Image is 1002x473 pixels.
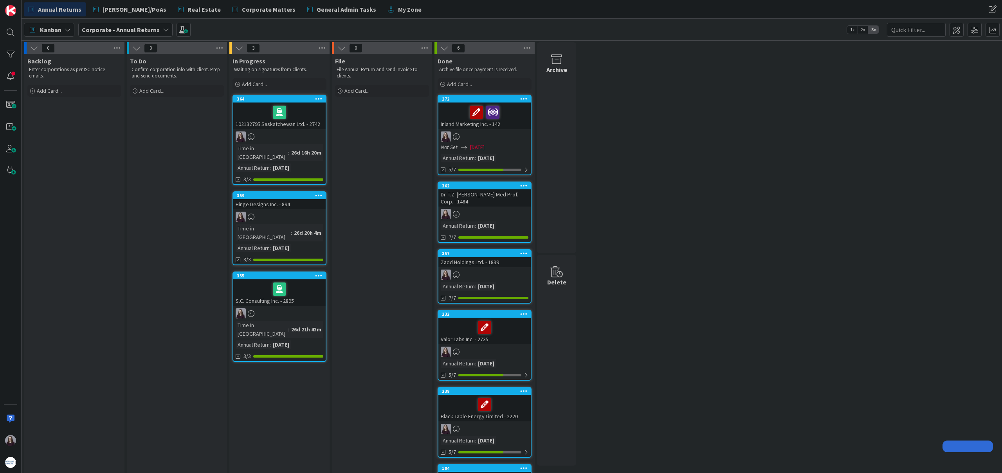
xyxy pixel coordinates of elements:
[442,466,531,471] div: 184
[27,57,51,65] span: Backlog
[442,251,531,256] div: 357
[38,5,81,14] span: Annual Returns
[103,5,166,14] span: [PERSON_NAME]/PoAs
[242,5,296,14] span: Corporate Matters
[335,57,345,65] span: File
[868,26,879,34] span: 3x
[438,465,531,472] div: 184
[442,183,531,189] div: 362
[441,282,475,291] div: Annual Return
[243,352,251,360] span: 3/3
[303,2,381,16] a: General Admin Tasks
[243,255,251,264] span: 3/3
[475,154,476,162] span: :
[438,347,531,357] div: BC
[438,95,531,129] div: 272Inland Marketing Inc. - 142
[438,182,531,189] div: 362
[187,5,221,14] span: Real Estate
[88,2,171,16] a: [PERSON_NAME]/PoAs
[438,182,532,243] a: 362Dr. T.Z. [PERSON_NAME] Med Prof. Corp. - 1484BCAnnual Return:[DATE]7/7
[449,165,456,174] span: 5/7
[441,270,451,280] img: BC
[475,221,476,230] span: :
[237,273,326,279] div: 355
[547,277,566,287] div: Delete
[243,175,251,183] span: 3/3
[41,43,55,53] span: 0
[449,233,456,241] span: 7/7
[233,279,326,306] div: S.C. Consulting Inc. - 2895
[438,103,531,129] div: Inland Marketing Inc. - 142
[438,318,531,344] div: Valor Labs Inc. - 2735
[349,43,362,53] span: 0
[441,154,475,162] div: Annual Return
[476,221,496,230] div: [DATE]
[29,67,120,79] p: Enter corporations as per ISC notice emails.
[438,249,532,304] a: 357Zadd Holdings Ltd. - 1839BCAnnual Return:[DATE]7/7
[442,96,531,102] div: 272
[452,43,465,53] span: 6
[289,325,323,334] div: 26d 21h 43m
[144,43,157,53] span: 0
[242,81,267,88] span: Add Card...
[288,325,289,334] span: :
[270,164,271,172] span: :
[441,436,475,445] div: Annual Return
[271,164,291,172] div: [DATE]
[438,250,531,257] div: 357
[37,87,62,94] span: Add Card...
[441,131,451,142] img: BC
[470,143,485,151] span: [DATE]
[449,371,456,379] span: 5/7
[236,224,291,241] div: Time in [GEOGRAPHIC_DATA]
[173,2,225,16] a: Real Estate
[441,359,475,368] div: Annual Return
[236,164,270,172] div: Annual Return
[233,199,326,209] div: Hinge Designs Inc. - 894
[233,192,326,199] div: 359
[438,388,531,421] div: 238Black Table Energy Limited - 2220
[233,272,326,279] div: 355
[441,209,451,219] img: BC
[476,154,496,162] div: [DATE]
[5,457,16,468] img: avatar
[236,321,288,338] div: Time in [GEOGRAPHIC_DATA]
[438,388,531,395] div: 238
[438,57,452,65] span: Done
[887,23,946,37] input: Quick Filter...
[233,308,326,318] div: BC
[236,144,288,161] div: Time in [GEOGRAPHIC_DATA]
[236,340,270,349] div: Annual Return
[5,435,16,446] img: BC
[449,448,456,456] span: 5/7
[438,311,531,318] div: 232
[271,340,291,349] div: [DATE]
[291,228,292,237] span: :
[383,2,426,16] a: My Zone
[438,250,531,267] div: 357Zadd Holdings Ltd. - 1839
[237,96,326,102] div: 364
[289,148,323,157] div: 26d 16h 20m
[438,257,531,267] div: Zadd Holdings Ltd. - 1839
[476,282,496,291] div: [DATE]
[438,270,531,280] div: BC
[847,26,858,34] span: 1x
[442,311,531,317] div: 232
[232,57,265,65] span: In Progress
[288,148,289,157] span: :
[475,359,476,368] span: :
[132,67,222,79] p: Confirm corporation info with client. Prep and send documents.
[236,244,270,252] div: Annual Return
[40,25,61,34] span: Kanban
[438,424,531,434] div: BC
[438,209,531,219] div: BC
[233,272,326,306] div: 355S.C. Consulting Inc. - 2895
[475,282,476,291] span: :
[236,308,246,318] img: BC
[441,347,451,357] img: BC
[475,436,476,445] span: :
[233,103,326,129] div: 102132795 Saskatchewan Ltd. - 2742
[476,359,496,368] div: [DATE]
[233,212,326,222] div: BC
[442,388,531,394] div: 238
